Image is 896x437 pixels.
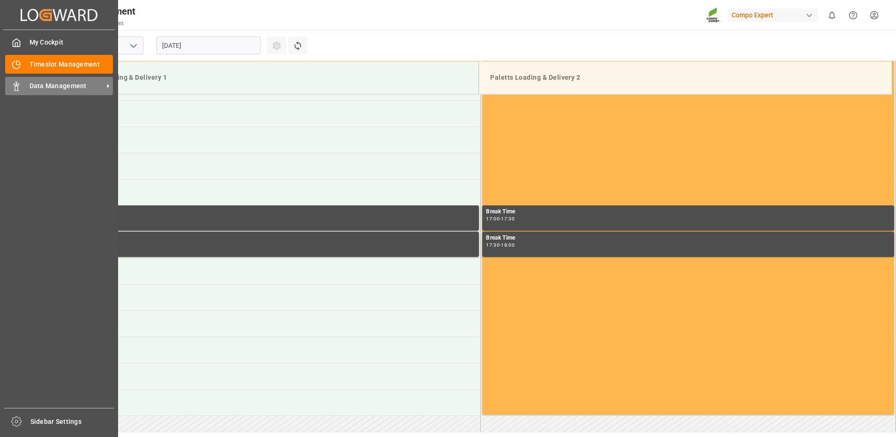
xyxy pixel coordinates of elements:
[71,207,475,217] div: Break Time
[30,81,104,91] span: Data Management
[728,6,821,24] button: Compo Expert
[728,8,818,22] div: Compo Expert
[486,243,500,247] div: 17:30
[5,33,113,52] a: My Cockpit
[486,234,890,243] div: Break Time
[5,55,113,73] a: Timeslot Management
[73,69,471,86] div: Paletts Loading & Delivery 1
[500,217,501,221] div: -
[126,38,140,53] button: open menu
[486,217,500,221] div: 17:00
[501,217,515,221] div: 17:30
[843,5,864,26] button: Help Center
[821,5,843,26] button: show 0 new notifications
[486,207,890,217] div: Break Time
[30,417,114,427] span: Sidebar Settings
[500,243,501,247] div: -
[501,243,515,247] div: 18:00
[71,234,475,243] div: Break Time
[706,7,721,23] img: Screenshot%202023-09-29%20at%2010.02.21.png_1712312052.png
[486,69,884,86] div: Paletts Loading & Delivery 2
[157,37,261,54] input: DD.MM.YYYY
[30,38,113,47] span: My Cockpit
[30,60,113,69] span: Timeslot Management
